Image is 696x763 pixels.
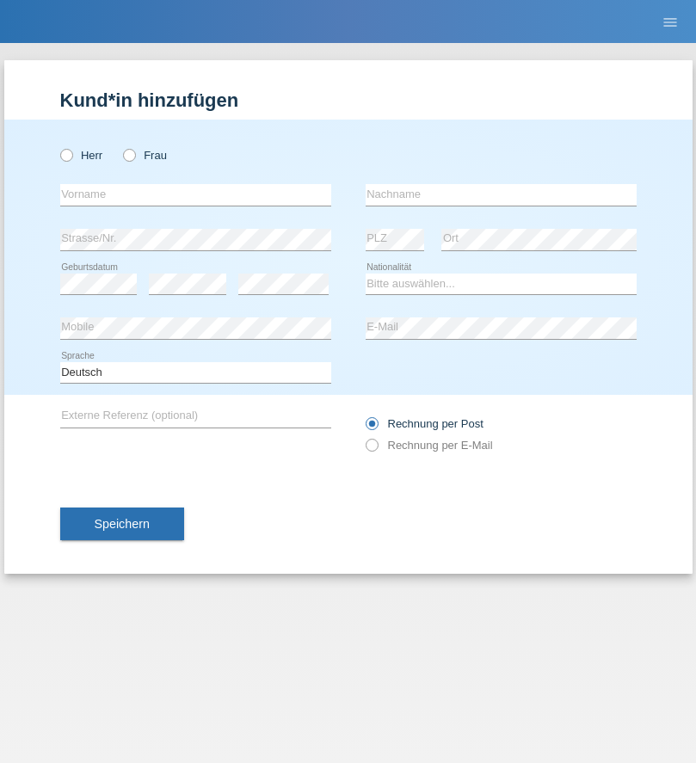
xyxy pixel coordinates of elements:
[366,417,484,430] label: Rechnung per Post
[60,508,184,540] button: Speichern
[366,417,377,439] input: Rechnung per Post
[123,149,134,160] input: Frau
[60,149,71,160] input: Herr
[60,149,103,162] label: Herr
[123,149,167,162] label: Frau
[653,16,687,27] a: menu
[366,439,377,460] input: Rechnung per E-Mail
[60,89,637,111] h1: Kund*in hinzufügen
[95,517,150,531] span: Speichern
[662,14,679,31] i: menu
[366,439,493,452] label: Rechnung per E-Mail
